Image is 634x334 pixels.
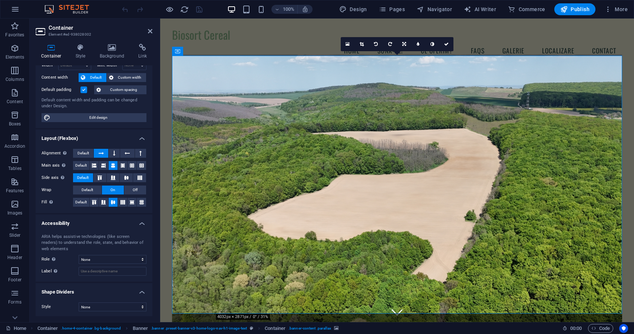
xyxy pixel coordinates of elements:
span: Commerce [508,6,545,13]
h4: Style [70,44,94,59]
span: Style [42,304,51,309]
h4: Accessibility [36,215,152,228]
span: Default [77,149,89,158]
button: Navigator [414,3,455,15]
span: More [604,6,628,13]
button: Usercentrics [619,324,628,333]
button: Default [73,198,89,207]
span: Edit design [53,113,144,122]
a: Confirm ( ⌘ ⏎ ) [439,37,453,51]
button: Default [73,161,89,170]
button: Commerce [505,3,548,15]
span: Default [87,73,104,82]
label: Width [42,63,58,67]
button: Default [79,73,106,82]
span: Publish [560,6,590,13]
h4: Shape Dividers [36,283,152,297]
a: Select files from the file manager, stock photos, or upload file(s) [341,37,355,51]
p: Slider [9,232,21,238]
p: Favorites [5,32,24,38]
p: Footer [8,277,22,283]
p: Elements [6,54,24,60]
span: . banner-content .parallax [288,324,331,333]
i: On resize automatically adjust zoom level to fit chosen device. [302,6,308,13]
span: Role [42,255,57,264]
a: Blur [411,37,425,51]
label: Main axis [42,161,73,170]
span: Click to select. Double-click to edit [133,324,148,333]
span: . banner .preset-banner-v3-home-logo-nav-h1-image-text [151,324,247,333]
button: Publish [554,3,595,15]
button: reload [180,5,189,14]
span: Default [77,173,89,182]
span: . home-4-container .bg-background [61,324,121,333]
a: Crop mode [355,37,369,51]
span: : [575,325,577,331]
button: 100% [271,5,298,14]
a: Change orientation [397,37,411,51]
button: Custom spacing [94,85,146,94]
span: Off [133,186,138,194]
p: Columns [6,76,24,82]
h4: Link [133,44,152,59]
button: Default [73,149,93,158]
label: Wrap [42,186,73,194]
label: Alignment [42,149,73,158]
p: Tables [8,166,22,171]
p: Boxes [9,121,21,127]
button: Default [73,186,102,194]
button: Design [336,3,370,15]
label: Label [42,267,79,276]
h2: Container [49,24,152,31]
p: Header [7,255,22,261]
i: Reload page [180,5,189,14]
span: Default [75,161,87,170]
button: Edit design [42,113,146,122]
span: AI Writer [464,6,496,13]
button: More [601,3,631,15]
h6: Session time [562,324,582,333]
span: Click to select. Double-click to edit [37,324,58,333]
a: Click to cancel selection. Double-click to open Pages [6,324,26,333]
label: Fill [42,198,73,207]
button: Click here to leave preview mode and continue editing [165,5,174,14]
div: ARIA helps assistive technologies (like screen readers) to understand the role, state, and behavi... [42,234,146,252]
span: On [110,186,115,194]
span: 00 00 [570,324,582,333]
span: Custom spacing [103,85,144,94]
span: Custom width [116,73,144,82]
p: Images [7,210,23,216]
span: Design [339,6,367,13]
a: Rotate right 90° [383,37,397,51]
h6: 100% [283,5,294,14]
button: On [102,186,124,194]
span: Code [591,324,610,333]
label: Min. width [97,63,122,67]
span: Navigator [417,6,452,13]
i: This element contains a background [334,326,339,330]
label: Side axis [42,173,73,182]
span: Default [75,198,87,207]
a: Rotate left 90° [369,37,383,51]
h4: Background [94,44,133,59]
h4: Container [36,44,70,59]
button: Off [124,186,146,194]
button: Code [588,324,613,333]
input: Use a descriptive name [79,267,146,276]
p: Content [7,99,23,105]
p: Forms [8,299,22,305]
button: Custom width [107,73,146,82]
nav: breadcrumb [37,324,339,333]
button: Pages [376,3,408,15]
span: Default [82,186,93,194]
label: Default padding [42,85,80,94]
span: Pages [379,6,405,13]
img: Editor Logo [43,5,98,14]
span: Click to select. Double-click to edit [265,324,285,333]
h3: Element #ed-938028002 [49,31,138,38]
a: Greyscale [425,37,439,51]
i: This element is a customizable preset [250,326,253,330]
div: Default content width and padding can be changed under Design. [42,97,146,109]
button: AI Writer [461,3,499,15]
h4: Layout (Flexbox) [36,130,152,143]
